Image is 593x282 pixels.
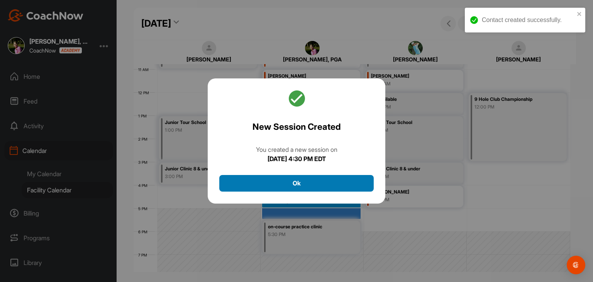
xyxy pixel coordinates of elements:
[268,155,326,163] b: [DATE] 4:30 PM EDT
[577,11,582,19] button: close
[219,175,374,192] button: Ok
[567,256,585,274] div: Open Intercom Messenger
[256,145,337,154] div: You created a new session on
[252,120,341,133] h2: New Session Created
[482,15,574,25] div: Contact created successfully.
